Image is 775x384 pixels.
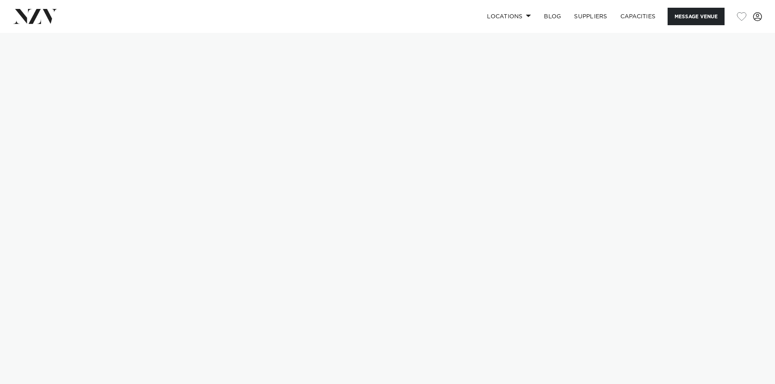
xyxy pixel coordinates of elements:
a: Locations [480,8,537,25]
a: Capacities [614,8,662,25]
a: SUPPLIERS [568,8,613,25]
a: BLOG [537,8,568,25]
button: Message Venue [668,8,725,25]
img: nzv-logo.png [13,9,57,24]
